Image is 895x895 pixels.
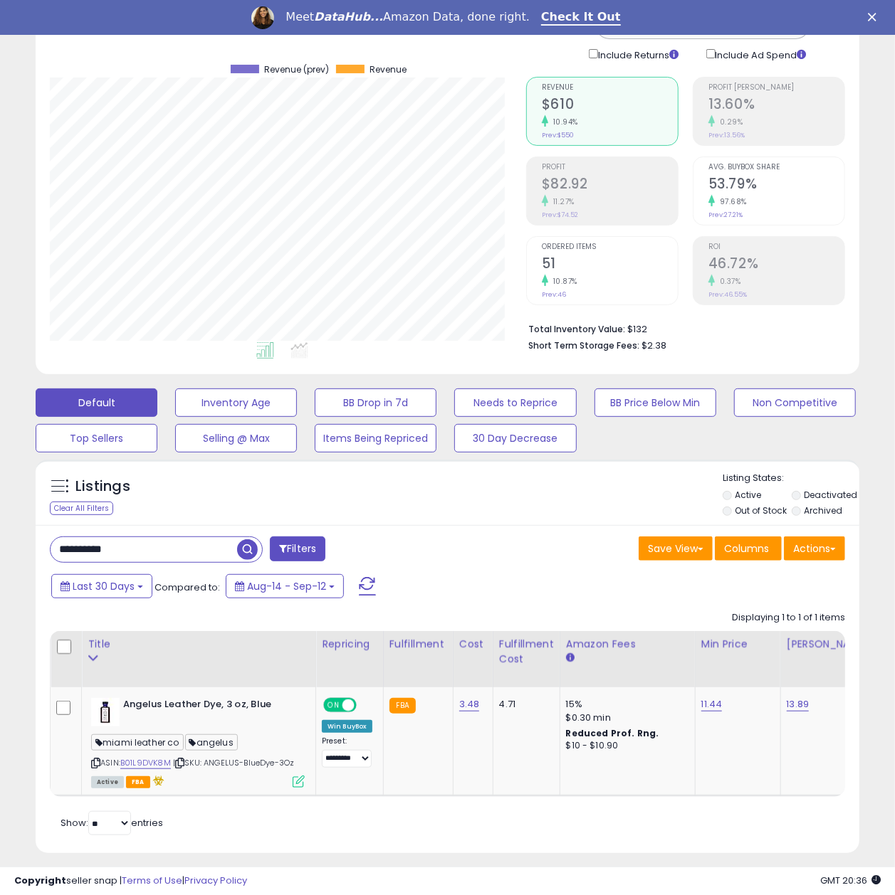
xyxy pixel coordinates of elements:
[566,652,575,664] small: Amazon Fees.
[314,10,383,23] i: DataHub...
[696,46,829,63] div: Include Ad Spend
[548,117,578,127] small: 10.94%
[868,13,882,21] div: Close
[185,734,238,751] span: angelus
[355,699,377,711] span: OFF
[805,504,843,517] label: Archived
[566,727,659,739] b: Reduced Prof. Rng.
[736,504,787,517] label: Out of Stock
[542,131,574,139] small: Prev: $550
[322,637,377,652] div: Repricing
[708,243,844,251] span: ROI
[541,10,621,26] a: Check It Out
[528,319,834,337] li: $132
[708,290,747,299] small: Prev: 46.55%
[286,10,530,24] div: Meet Amazon Data, done right.
[528,323,625,335] b: Total Inventory Value:
[454,424,576,452] button: 30 Day Decrease
[61,816,163,830] span: Show: entries
[701,697,723,711] a: 11.44
[73,579,135,593] span: Last 30 Days
[322,720,372,733] div: Win BuyBox
[173,757,294,768] span: | SKU: ANGELUS-BlueDye-3Oz
[715,196,747,207] small: 97.68%
[126,776,150,788] span: FBA
[542,176,678,195] h2: $82.92
[542,96,678,115] h2: $610
[708,176,844,195] h2: 53.79%
[642,339,666,352] span: $2.38
[150,775,165,785] i: hazardous material
[155,581,220,594] span: Compared to:
[542,211,578,219] small: Prev: $74.52
[315,388,436,417] button: BB Drop in 7d
[251,6,274,29] img: Profile image for Georgie
[454,388,576,417] button: Needs to Reprice
[264,65,329,75] span: Revenue (prev)
[715,536,782,561] button: Columns
[715,276,741,287] small: 0.37%
[91,698,305,786] div: ASIN:
[723,472,859,485] p: Listing States:
[732,611,845,625] div: Displaying 1 to 1 of 1 items
[542,164,678,171] span: Profit
[578,46,696,63] div: Include Returns
[715,117,743,127] small: 0.29%
[389,637,447,652] div: Fulfillment
[175,424,297,452] button: Selling @ Max
[708,164,844,171] span: Avg. Buybox Share
[566,637,689,652] div: Amazon Fees
[75,477,130,497] h5: Listings
[325,699,342,711] span: ON
[820,874,881,887] span: 2025-10-13 20:36 GMT
[91,776,124,788] span: All listings currently available for purchase on Amazon
[542,84,678,92] span: Revenue
[499,698,549,711] div: 4.71
[88,637,310,652] div: Title
[459,697,480,711] a: 3.48
[315,424,436,452] button: Items Being Repriced
[14,874,247,888] div: seller snap | |
[724,541,769,556] span: Columns
[370,65,407,75] span: Revenue
[595,388,716,417] button: BB Price Below Min
[548,196,575,207] small: 11.27%
[91,734,184,751] span: miami leather co
[566,711,684,724] div: $0.30 min
[270,536,325,561] button: Filters
[566,698,684,711] div: 15%
[542,243,678,251] span: Ordered Items
[787,637,872,652] div: [PERSON_NAME]
[51,574,152,598] button: Last 30 Days
[226,574,344,598] button: Aug-14 - Sep-12
[122,874,182,887] a: Terms of Use
[784,536,845,561] button: Actions
[734,388,856,417] button: Non Competitive
[708,211,743,219] small: Prev: 27.21%
[542,255,678,275] h2: 51
[459,637,487,652] div: Cost
[184,874,247,887] a: Privacy Policy
[499,637,554,667] div: Fulfillment Cost
[708,96,844,115] h2: 13.60%
[736,489,762,501] label: Active
[708,255,844,275] h2: 46.72%
[247,579,326,593] span: Aug-14 - Sep-12
[91,698,120,726] img: 41JUobiaQYL._SL40_.jpg
[14,874,66,887] strong: Copyright
[50,502,113,515] div: Clear All Filters
[123,698,296,715] b: Angelus Leather Dye, 3 oz, Blue
[805,489,858,501] label: Deactivated
[787,697,810,711] a: 13.89
[639,536,713,561] button: Save View
[708,84,844,92] span: Profit [PERSON_NAME]
[175,388,297,417] button: Inventory Age
[708,131,745,139] small: Prev: 13.56%
[36,388,157,417] button: Default
[548,276,577,287] small: 10.87%
[389,698,416,714] small: FBA
[120,757,171,769] a: B01L9DVK8M
[36,424,157,452] button: Top Sellers
[322,736,372,768] div: Preset:
[528,339,639,351] b: Short Term Storage Fees:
